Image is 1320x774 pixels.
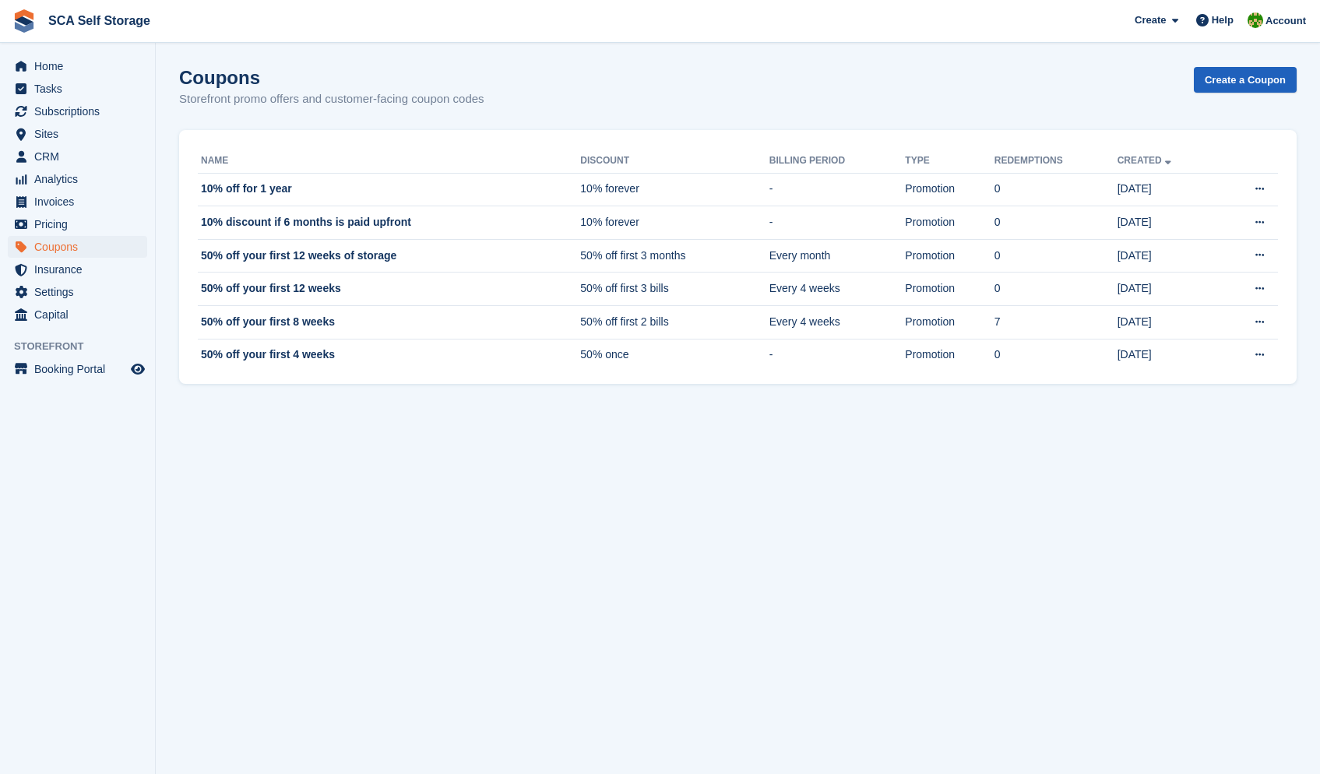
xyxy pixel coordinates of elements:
span: Settings [34,281,128,303]
td: [DATE] [1118,339,1220,371]
td: 50% off your first 12 weeks [198,273,580,306]
a: menu [8,191,147,213]
td: - [769,173,906,206]
span: Sites [34,123,128,145]
td: Promotion [905,273,994,306]
td: 0 [994,273,1118,306]
a: menu [8,168,147,190]
span: Invoices [34,191,128,213]
img: Sam Chapman [1248,12,1263,28]
span: Tasks [34,78,128,100]
td: 0 [994,206,1118,240]
td: Every month [769,239,906,273]
th: Billing Period [769,149,906,174]
td: 50% off first 3 months [580,239,769,273]
td: [DATE] [1118,273,1220,306]
td: [DATE] [1118,306,1220,340]
span: Insurance [34,259,128,280]
a: menu [8,358,147,380]
td: Promotion [905,173,994,206]
td: 10% forever [580,206,769,240]
td: 0 [994,339,1118,371]
span: Create [1135,12,1166,28]
th: Redemptions [994,149,1118,174]
a: menu [8,78,147,100]
td: Promotion [905,239,994,273]
span: Capital [34,304,128,325]
td: 50% once [580,339,769,371]
td: [DATE] [1118,239,1220,273]
a: Create a Coupon [1194,67,1297,93]
a: menu [8,281,147,303]
a: menu [8,213,147,235]
td: Every 4 weeks [769,273,906,306]
a: menu [8,55,147,77]
span: Booking Portal [34,358,128,380]
span: Help [1212,12,1234,28]
td: Promotion [905,339,994,371]
td: 10% discount if 6 months is paid upfront [198,206,580,240]
td: [DATE] [1118,206,1220,240]
a: menu [8,100,147,122]
td: - [769,339,906,371]
a: Created [1118,155,1174,166]
th: Name [198,149,580,174]
a: menu [8,259,147,280]
td: 50% off your first 4 weeks [198,339,580,371]
td: 10% forever [580,173,769,206]
th: Discount [580,149,769,174]
td: Every 4 weeks [769,306,906,340]
span: Home [34,55,128,77]
a: menu [8,304,147,325]
td: 50% off first 2 bills [580,306,769,340]
th: Type [905,149,994,174]
td: 50% off first 3 bills [580,273,769,306]
a: menu [8,123,147,145]
span: Pricing [34,213,128,235]
td: Promotion [905,206,994,240]
span: CRM [34,146,128,167]
h1: Coupons [179,67,484,88]
span: Subscriptions [34,100,128,122]
img: stora-icon-8386f47178a22dfd0bd8f6a31ec36ba5ce8667c1dd55bd0f319d3a0aa187defe.svg [12,9,36,33]
td: 0 [994,173,1118,206]
td: Promotion [905,306,994,340]
span: Storefront [14,339,155,354]
td: [DATE] [1118,173,1220,206]
span: Account [1265,13,1306,29]
td: 10% off for 1 year [198,173,580,206]
span: Analytics [34,168,128,190]
p: Storefront promo offers and customer-facing coupon codes [179,90,484,108]
td: 50% off your first 12 weeks of storage [198,239,580,273]
a: menu [8,146,147,167]
td: - [769,206,906,240]
a: SCA Self Storage [42,8,157,33]
span: Coupons [34,236,128,258]
a: Preview store [128,360,147,378]
td: 50% off your first 8 weeks [198,306,580,340]
td: 7 [994,306,1118,340]
td: 0 [994,239,1118,273]
a: menu [8,236,147,258]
